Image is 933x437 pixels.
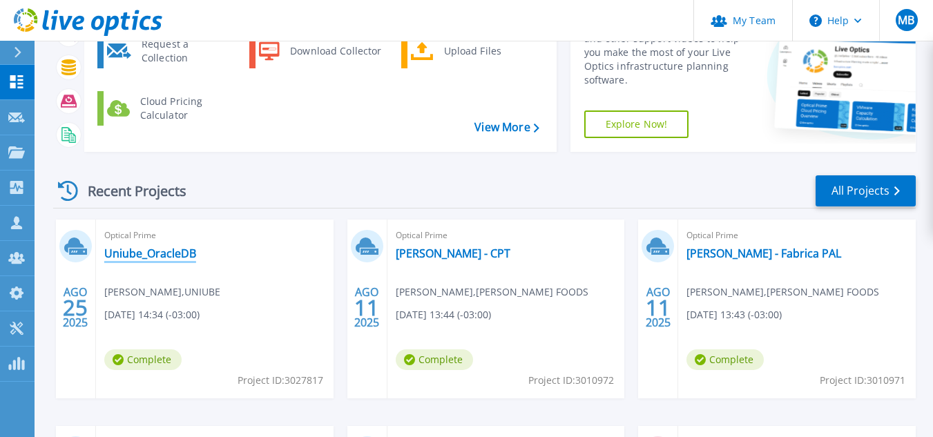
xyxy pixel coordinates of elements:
span: Optical Prime [396,228,617,243]
span: [DATE] 13:44 (-03:00) [396,307,491,322]
div: Request a Collection [135,37,235,65]
span: Project ID: 3010971 [820,373,905,388]
a: Uniube_OracleDB [104,246,196,260]
span: Optical Prime [104,228,325,243]
div: Upload Files [437,37,539,65]
div: Find tutorials, instructional guides and other support videos to help you make the most of your L... [584,18,756,87]
div: Recent Projects [53,174,205,208]
span: [DATE] 14:34 (-03:00) [104,307,200,322]
span: Complete [396,349,473,370]
a: Request a Collection [97,34,239,68]
span: 25 [63,302,88,313]
div: AGO 2025 [354,282,380,333]
a: Explore Now! [584,110,689,138]
span: MB [898,14,914,26]
span: Project ID: 3027817 [238,373,323,388]
span: 11 [354,302,379,313]
div: AGO 2025 [62,282,88,333]
span: [PERSON_NAME] , [PERSON_NAME] FOODS [686,284,879,300]
span: [PERSON_NAME] , UNIUBE [104,284,220,300]
div: Cloud Pricing Calculator [133,95,235,122]
span: [PERSON_NAME] , [PERSON_NAME] FOODS [396,284,588,300]
div: AGO 2025 [645,282,671,333]
span: Project ID: 3010972 [528,373,614,388]
div: Download Collector [283,37,387,65]
span: Optical Prime [686,228,907,243]
a: View More [474,121,539,134]
span: [DATE] 13:43 (-03:00) [686,307,782,322]
span: Complete [686,349,764,370]
a: [PERSON_NAME] - CPT [396,246,510,260]
a: All Projects [816,175,916,206]
span: 11 [646,302,671,313]
a: Cloud Pricing Calculator [97,91,239,126]
a: Download Collector [249,34,391,68]
a: Upload Files [401,34,543,68]
a: [PERSON_NAME] - Fabrica PAL [686,246,841,260]
span: Complete [104,349,182,370]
